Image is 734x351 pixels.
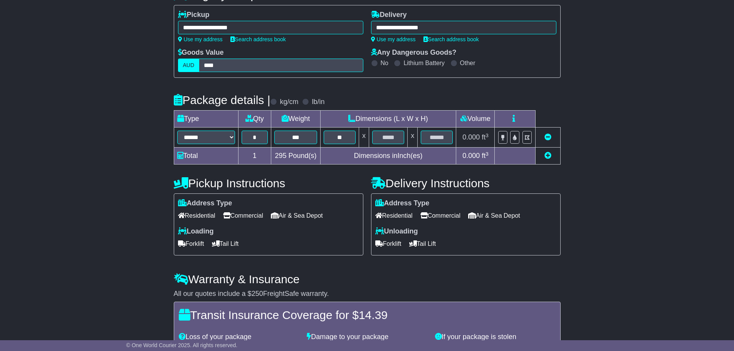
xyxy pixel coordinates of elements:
span: Tail Lift [409,238,436,250]
td: Volume [456,111,495,128]
span: Air & Sea Depot [468,210,520,222]
span: 0.000 [462,152,480,160]
td: x [359,128,369,148]
label: Address Type [178,199,232,208]
label: Lithium Battery [403,59,445,67]
label: Address Type [375,199,430,208]
div: Damage to your package [303,333,431,341]
a: Remove this item [544,133,551,141]
h4: Warranty & Insurance [174,273,561,286]
label: Goods Value [178,49,224,57]
td: Qty [238,111,271,128]
label: No [381,59,388,67]
label: Pickup [178,11,210,19]
sup: 3 [485,133,489,138]
sup: 3 [485,151,489,157]
label: Delivery [371,11,407,19]
label: Unloading [375,227,418,236]
span: ft [482,152,489,160]
span: Commercial [223,210,263,222]
a: Add new item [544,152,551,160]
td: Total [174,148,238,165]
h4: Delivery Instructions [371,177,561,190]
span: Commercial [420,210,460,222]
label: lb/in [312,98,324,106]
h4: Transit Insurance Coverage for $ [179,309,556,321]
label: AUD [178,59,200,72]
h4: Package details | [174,94,270,106]
span: Residential [375,210,413,222]
td: Type [174,111,238,128]
span: © One World Courier 2025. All rights reserved. [126,342,238,348]
a: Search address book [230,36,286,42]
td: Dimensions (L x W x H) [320,111,456,128]
label: Any Dangerous Goods? [371,49,457,57]
span: Air & Sea Depot [271,210,323,222]
td: Pound(s) [271,148,320,165]
span: Forklift [375,238,401,250]
span: ft [482,133,489,141]
span: Forklift [178,238,204,250]
span: Tail Lift [212,238,239,250]
span: 14.39 [359,309,388,321]
td: Weight [271,111,320,128]
h4: Pickup Instructions [174,177,363,190]
div: Loss of your package [175,333,303,341]
td: 1 [238,148,271,165]
a: Use my address [371,36,416,42]
div: If your package is stolen [431,333,559,341]
span: Residential [178,210,215,222]
span: 250 [252,290,263,297]
td: x [408,128,418,148]
span: 0.000 [462,133,480,141]
a: Search address book [423,36,479,42]
td: Dimensions in Inch(es) [320,148,456,165]
label: Loading [178,227,214,236]
div: All our quotes include a $ FreightSafe warranty. [174,290,561,298]
label: Other [460,59,475,67]
span: 295 [275,152,286,160]
a: Use my address [178,36,223,42]
label: kg/cm [280,98,298,106]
